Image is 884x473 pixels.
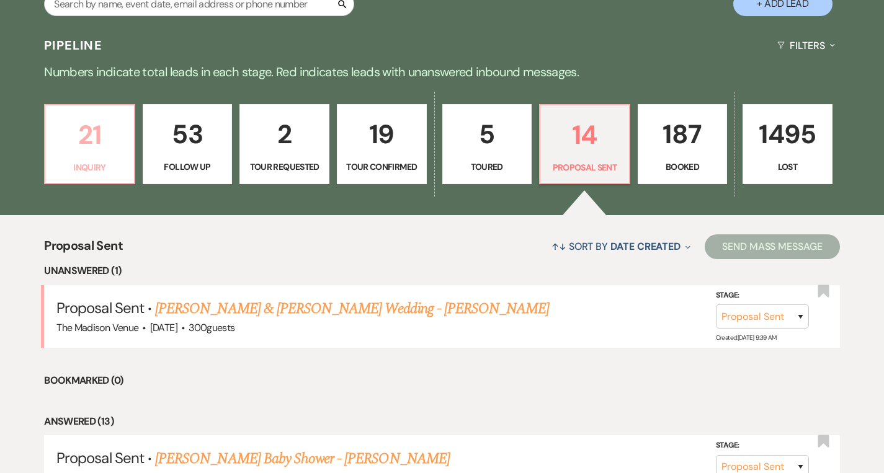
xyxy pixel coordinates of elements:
p: Booked [646,160,720,174]
span: The Madison Venue [56,321,138,334]
p: 1495 [751,113,824,155]
h3: Pipeline [44,37,102,54]
li: Bookmarked (0) [44,373,840,389]
p: 14 [548,114,622,156]
label: Stage: [716,439,809,453]
a: 187Booked [638,104,728,185]
a: 19Tour Confirmed [337,104,427,185]
span: 300 guests [189,321,234,334]
a: [PERSON_NAME] & [PERSON_NAME] Wedding - [PERSON_NAME] [155,298,549,320]
a: 21Inquiry [44,104,135,185]
p: 2 [248,113,321,155]
p: 187 [646,113,720,155]
a: 1495Lost [743,104,833,185]
p: Tour Requested [248,160,321,174]
p: 19 [345,113,419,155]
a: 5Toured [442,104,532,185]
span: ↑↓ [551,240,566,253]
p: 53 [151,113,225,155]
p: Follow Up [151,160,225,174]
span: Date Created [610,240,681,253]
button: Send Mass Message [705,234,840,259]
p: Proposal Sent [548,161,622,174]
span: Proposal Sent [44,236,123,263]
span: Proposal Sent [56,298,144,317]
p: Tour Confirmed [345,160,419,174]
span: Created: [DATE] 9:39 AM [716,334,777,342]
a: [PERSON_NAME] Baby Shower - [PERSON_NAME] [155,448,450,470]
a: 14Proposal Sent [539,104,630,185]
a: 2Tour Requested [239,104,329,185]
label: Stage: [716,289,809,303]
p: 21 [53,114,127,156]
p: Toured [450,160,524,174]
p: Inquiry [53,161,127,174]
span: Proposal Sent [56,448,144,467]
button: Filters [772,29,840,62]
button: Sort By Date Created [547,230,695,263]
a: 53Follow Up [143,104,233,185]
span: [DATE] [150,321,177,334]
p: Lost [751,160,824,174]
li: Answered (13) [44,413,840,430]
p: 5 [450,113,524,155]
li: Unanswered (1) [44,263,840,279]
